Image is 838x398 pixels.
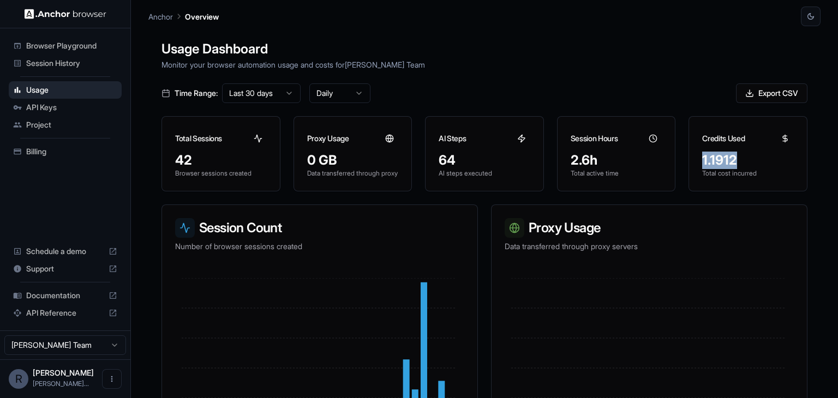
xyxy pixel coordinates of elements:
p: Overview [185,11,219,22]
h3: Proxy Usage [505,218,794,238]
h1: Usage Dashboard [161,39,807,59]
p: Total active time [571,169,662,178]
span: Browser Playground [26,40,117,51]
span: Support [26,263,104,274]
span: Project [26,119,117,130]
span: Schedule a demo [26,246,104,257]
nav: breadcrumb [148,10,219,22]
h3: Credits Used [702,133,745,144]
h3: Session Count [175,218,464,238]
div: 0 GB [307,152,399,169]
span: Rickson Lima [33,368,94,377]
div: Project [9,116,122,134]
span: API Reference [26,307,104,318]
h3: Total Sessions [175,133,222,144]
p: AI steps executed [439,169,530,178]
div: Billing [9,143,122,160]
h3: AI Steps [439,133,466,144]
div: Browser Playground [9,37,122,55]
div: 1.1912 [702,152,794,169]
span: Documentation [26,290,104,301]
p: Data transferred through proxy [307,169,399,178]
p: Anchor [148,11,173,22]
div: R [9,369,28,389]
div: 2.6h [571,152,662,169]
div: API Reference [9,304,122,322]
p: Total cost incurred [702,169,794,178]
div: Schedule a demo [9,243,122,260]
p: Number of browser sessions created [175,241,464,252]
h3: Proxy Usage [307,133,349,144]
div: 64 [439,152,530,169]
div: 42 [175,152,267,169]
span: Usage [26,85,117,95]
img: Anchor Logo [25,9,106,19]
button: Export CSV [736,83,807,103]
span: rickson.lima@remofy.io [33,379,89,388]
div: Support [9,260,122,278]
span: Time Range: [175,88,218,99]
p: Data transferred through proxy servers [505,241,794,252]
div: Usage [9,81,122,99]
button: Open menu [102,369,122,389]
div: Session History [9,55,122,72]
div: Documentation [9,287,122,304]
p: Monitor your browser automation usage and costs for [PERSON_NAME] Team [161,59,807,70]
h3: Session Hours [571,133,618,144]
div: API Keys [9,99,122,116]
p: Browser sessions created [175,169,267,178]
span: Session History [26,58,117,69]
span: API Keys [26,102,117,113]
span: Billing [26,146,117,157]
